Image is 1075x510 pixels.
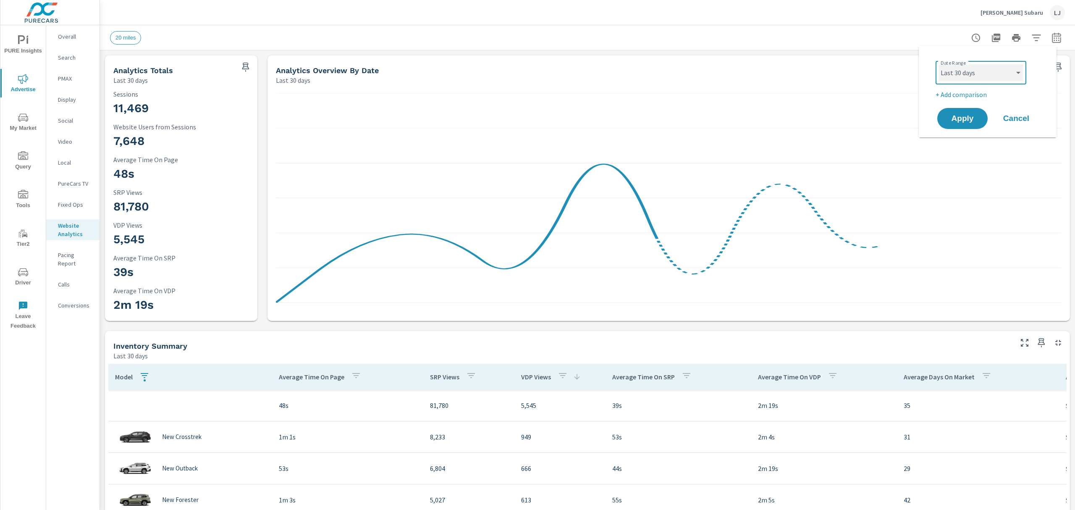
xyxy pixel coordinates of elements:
[0,25,46,334] div: nav menu
[58,116,93,125] p: Social
[3,229,43,249] span: Tier2
[46,249,100,270] div: Pacing Report
[58,251,93,268] p: Pacing Report
[1051,336,1065,350] button: Minimize Widget
[46,72,100,85] div: PMAX
[430,400,508,410] p: 81,780
[46,135,100,148] div: Video
[3,151,43,172] span: Query
[46,219,100,240] div: Website Analytics
[58,74,93,83] p: PMAX
[58,158,93,167] p: Local
[3,35,43,56] span: PURE Insights
[904,373,975,381] p: Average Days On Market
[521,373,551,381] p: VDP Views
[904,495,1052,505] p: 42
[113,134,249,148] h3: 7,648
[1035,336,1048,350] span: Save this to your personalized report
[430,432,508,442] p: 8,233
[999,115,1033,122] span: Cancel
[612,373,675,381] p: Average Time On SRP
[279,432,417,442] p: 1m 1s
[1018,336,1031,350] button: Make Fullscreen
[981,9,1043,16] p: [PERSON_NAME] Subaru
[46,198,100,211] div: Fixed Ops
[279,463,417,473] p: 53s
[58,280,93,289] p: Calls
[162,465,198,472] p: New Outback
[3,74,43,95] span: Advertise
[46,299,100,312] div: Conversions
[113,232,249,247] h3: 5,545
[936,89,1043,100] p: + Add comparison
[113,342,187,350] h5: Inventory Summary
[46,93,100,106] div: Display
[521,495,599,505] p: 613
[113,298,249,312] h3: 2m 19s
[113,221,249,229] p: VDP Views
[58,221,93,238] p: Website Analytics
[239,60,252,74] span: Save this to your personalized report
[162,496,199,504] p: New Forester
[113,66,173,75] h5: Analytics Totals
[1048,29,1065,46] button: Select Date Range
[988,29,1004,46] button: "Export Report to PDF"
[276,66,379,75] h5: Analytics Overview By Date
[118,424,152,450] img: glamour
[430,495,508,505] p: 5,027
[758,400,890,410] p: 2m 19s
[58,179,93,188] p: PureCars TV
[46,156,100,169] div: Local
[3,190,43,210] span: Tools
[937,108,988,129] button: Apply
[113,200,249,214] h3: 81,780
[113,254,249,262] p: Average Time On SRP
[58,95,93,104] p: Display
[430,373,459,381] p: SRP Views
[758,463,890,473] p: 2m 19s
[3,113,43,133] span: My Market
[1008,29,1025,46] button: Print Report
[113,351,148,361] p: Last 30 days
[612,495,745,505] p: 55s
[46,278,100,291] div: Calls
[279,400,417,410] p: 48s
[3,301,43,331] span: Leave Feedback
[46,177,100,190] div: PureCars TV
[46,51,100,64] div: Search
[58,301,93,310] p: Conversions
[758,495,890,505] p: 2m 5s
[758,432,890,442] p: 2m 4s
[276,75,310,85] p: Last 30 days
[113,189,249,196] p: SRP Views
[115,373,133,381] p: Model
[904,432,1052,442] p: 31
[521,400,599,410] p: 5,545
[58,200,93,209] p: Fixed Ops
[612,463,745,473] p: 44s
[58,137,93,146] p: Video
[46,114,100,127] div: Social
[113,156,249,163] p: Average Time On Page
[113,167,249,181] h3: 48s
[521,432,599,442] p: 949
[110,34,141,41] span: 20 miles
[113,90,249,98] p: Sessions
[113,265,249,279] h3: 39s
[612,432,745,442] p: 53s
[1028,29,1045,46] button: Apply Filters
[58,53,93,62] p: Search
[946,115,979,122] span: Apply
[58,32,93,41] p: Overall
[521,463,599,473] p: 666
[113,123,249,131] p: Website Users from Sessions
[3,267,43,288] span: Driver
[1050,5,1065,20] div: LJ
[279,495,417,505] p: 1m 3s
[118,456,152,481] img: glamour
[904,463,1052,473] p: 29
[162,433,202,441] p: New Crosstrek
[113,101,249,116] h3: 11,469
[279,373,344,381] p: Average Time On Page
[904,400,1052,410] p: 35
